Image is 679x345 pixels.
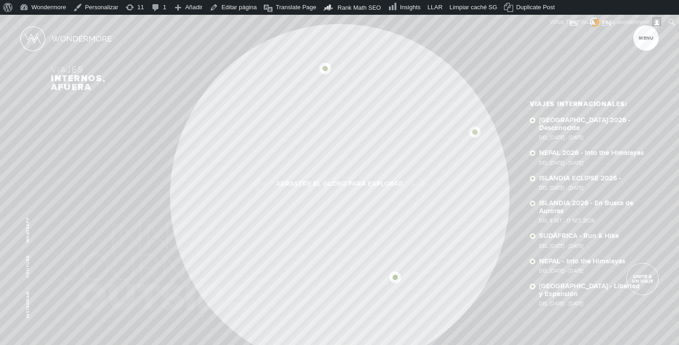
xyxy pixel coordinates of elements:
[539,244,645,249] span: Del [DATE] - [DATE]
[546,15,600,30] div: What The File
[25,291,30,318] a: Instagram
[627,274,658,284] span: Unite a un viaje
[539,200,645,223] a: ISLANDIA 2026 - En Busca de AurorasDel 8 SET - 17 SET, 2026
[469,126,480,137] img: icon
[539,161,645,166] span: Del [DATE] - [DATE]
[389,271,400,283] img: icon
[639,36,654,41] span: Menu
[539,268,645,274] span: Del [DATE] - [DATE]
[539,175,645,191] a: ISLANDIA ECLIPSE 2026 -Del [DATE] - [DATE]
[20,26,45,51] img: Logo
[539,135,645,140] span: Del [DATE] - [DATE]
[25,217,30,243] a: WhatsApp
[539,232,645,249] a: SUDÁFRICA - Run & HikeDel [DATE] - [DATE]
[599,15,665,30] a: Hola,
[52,36,112,42] img: Nombre Logo
[539,218,645,223] span: Del 8 SET - 17 SET, 2026
[275,180,404,187] div: Arrastre el globo para explorar
[338,4,381,11] span: Rank Math SEO
[51,65,628,92] h3: Viajes internos, afuera
[539,258,645,274] a: NEPAL - Into the HimalayasDel [DATE] - [DATE]
[617,18,650,25] span: wondermore
[25,256,30,279] a: Youtube
[539,301,645,306] span: Del [DATE] - [DATE]
[539,185,645,190] span: Del [DATE] - [DATE]
[530,101,645,107] h3: Viajes Internacionales:
[539,283,645,306] a: [GEOGRAPHIC_DATA] - Libertad y ExpansiónDel [DATE] - [DATE]
[626,263,659,295] a: Unite a un viaje
[319,63,331,74] img: icon
[539,117,645,140] a: [GEOGRAPHIC_DATA] 2026 - DesconocidaDel [DATE] - [DATE]
[539,149,645,166] a: NEPAL 2026 - Into the HimalayasDel [DATE] - [DATE]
